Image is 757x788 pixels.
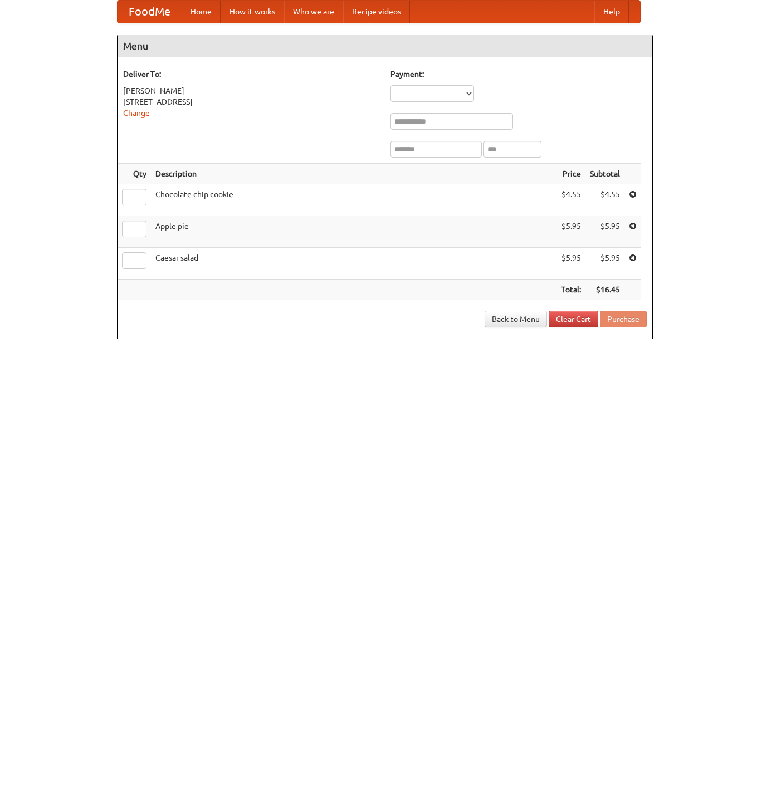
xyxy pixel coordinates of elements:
[594,1,629,23] a: Help
[123,96,379,107] div: [STREET_ADDRESS]
[123,85,379,96] div: [PERSON_NAME]
[585,280,624,300] th: $16.45
[151,184,556,216] td: Chocolate chip cookie
[118,164,151,184] th: Qty
[118,35,652,57] h4: Menu
[585,216,624,248] td: $5.95
[343,1,410,23] a: Recipe videos
[585,248,624,280] td: $5.95
[221,1,284,23] a: How it works
[556,164,585,184] th: Price
[390,68,647,80] h5: Payment:
[585,184,624,216] td: $4.55
[556,280,585,300] th: Total:
[600,311,647,327] button: Purchase
[549,311,598,327] a: Clear Cart
[556,248,585,280] td: $5.95
[556,184,585,216] td: $4.55
[284,1,343,23] a: Who we are
[182,1,221,23] a: Home
[118,1,182,23] a: FoodMe
[151,216,556,248] td: Apple pie
[556,216,585,248] td: $5.95
[485,311,547,327] a: Back to Menu
[123,109,150,118] a: Change
[123,68,379,80] h5: Deliver To:
[151,164,556,184] th: Description
[151,248,556,280] td: Caesar salad
[585,164,624,184] th: Subtotal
